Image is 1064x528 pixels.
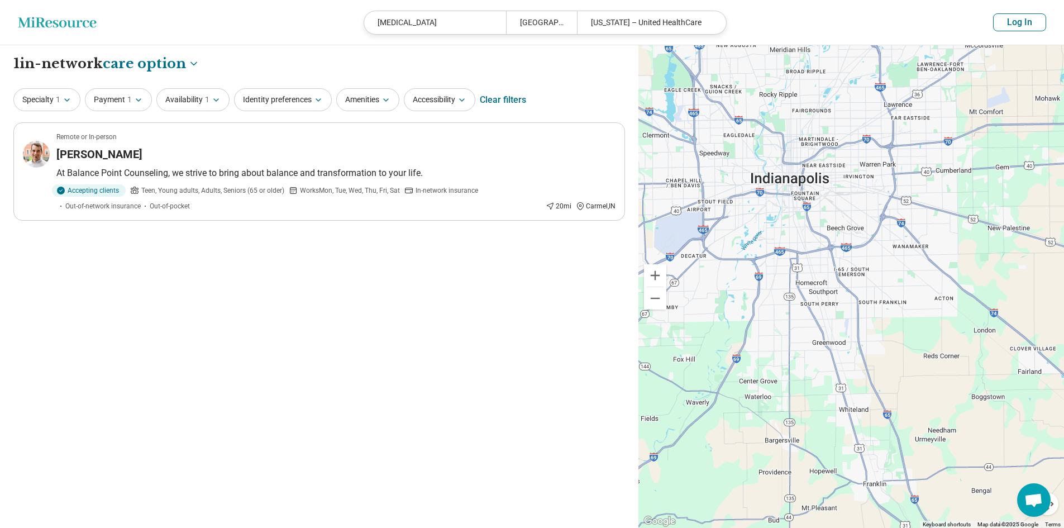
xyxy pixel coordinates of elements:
p: At Balance Point Counseling, we strive to bring about balance and transformation to your life. [56,167,616,180]
span: In-network insurance [416,185,478,196]
span: 1 [56,94,60,106]
button: Zoom out [644,287,666,310]
span: 1 [205,94,209,106]
div: [GEOGRAPHIC_DATA], IN 46237 [506,11,577,34]
span: 1 [127,94,132,106]
button: Zoom in [644,264,666,287]
p: Remote or In-person [56,132,117,142]
div: Open chat [1017,483,1051,517]
div: Clear filters [480,87,526,113]
div: Carmel , IN [576,201,616,211]
button: Specialty1 [13,88,80,111]
button: Accessibility [404,88,475,111]
button: Log In [993,13,1046,31]
button: Amenities [336,88,399,111]
div: [US_STATE] – United HealthCare [577,11,719,34]
span: Teen, Young adults, Adults, Seniors (65 or older) [141,185,284,196]
div: Accepting clients [52,184,126,197]
span: Works Mon, Tue, Wed, Thu, Fri, Sat [300,185,400,196]
button: Identity preferences [234,88,332,111]
div: [MEDICAL_DATA] [364,11,506,34]
div: 20 mi [546,201,571,211]
button: Care options [103,54,199,73]
h1: 1 in-network [13,54,199,73]
h3: [PERSON_NAME] [56,146,142,162]
span: Out-of-network insurance [65,201,141,211]
button: Availability1 [156,88,230,111]
button: Payment1 [85,88,152,111]
a: Terms (opens in new tab) [1045,521,1061,527]
span: care option [103,54,186,73]
span: Out-of-pocket [150,201,190,211]
span: Map data ©2025 Google [977,521,1038,527]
